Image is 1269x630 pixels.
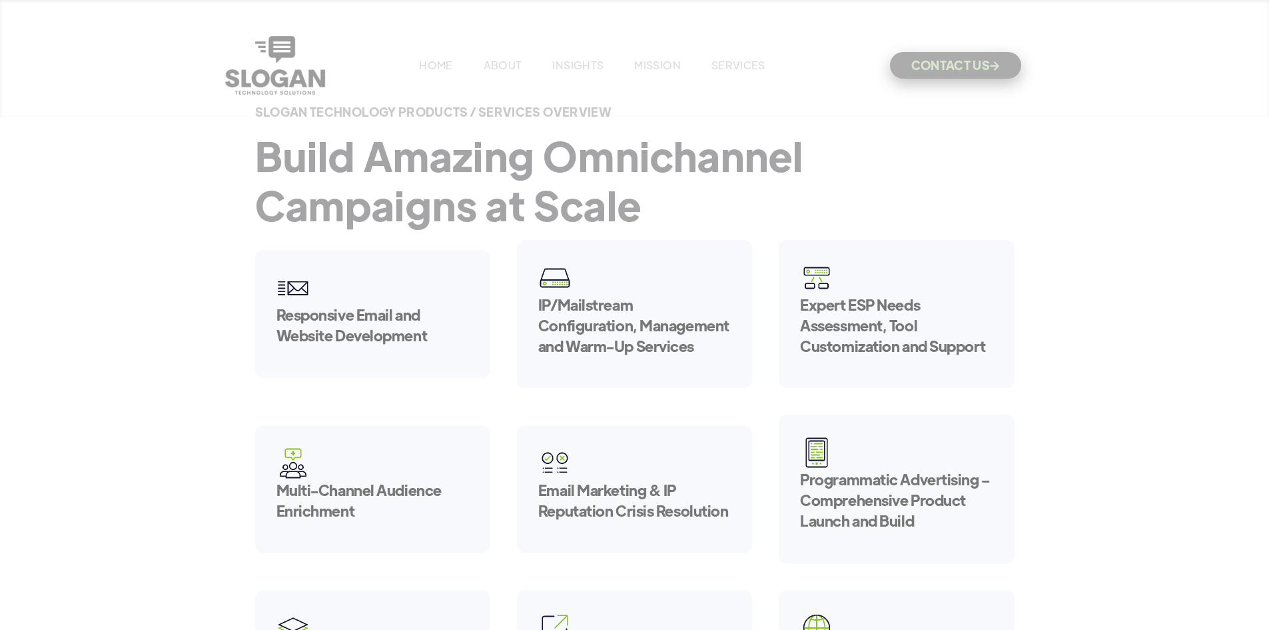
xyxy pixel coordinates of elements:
[990,61,999,70] span: 
[255,131,1015,229] h1: Build Amazing Omnichannel Campaigns at Scale
[800,295,993,356] h5: Expert ESP Needs Assessment, Tool Customization and Support
[634,58,681,72] a: MISSION
[890,52,1021,79] a: CONTACT US
[222,33,328,98] a: home
[276,480,469,521] h5: Multi-Channel Audience Enrichment
[276,305,469,346] h5: Responsive Email and Website Development
[538,480,731,521] h5: Email Marketing & IP Reputation Crisis Resolution
[484,58,522,72] a: ABOUT
[800,469,993,531] h5: Programmatic Advertising – Comprehensive Product Launch and Build
[552,58,604,72] a: INSIGHTS
[419,58,452,72] a: HOME
[538,295,731,356] h5: IP/Mailstream Configuration, Management and Warm-Up Services
[711,58,765,72] a: SERVICES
